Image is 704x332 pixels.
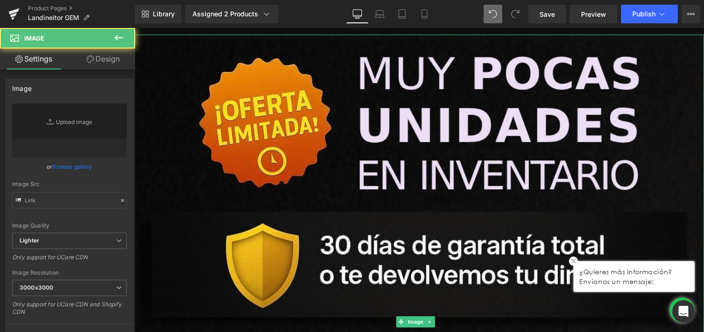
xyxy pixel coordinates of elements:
button: Publish [621,5,678,23]
a: Browse gallery [53,159,92,175]
span: Publish [632,10,656,18]
span: Landineitor GEM [28,14,79,21]
div: Only support for UCare CDN [12,254,127,267]
a: Expand / Collapse [291,288,301,299]
span: Image [24,35,44,42]
button: More [682,5,700,23]
span: Save [540,9,555,19]
a: Product Pages [28,5,135,12]
a: Preview [570,5,617,23]
div: Image Resolution [12,270,127,276]
span: Preview [581,9,606,19]
b: Lighter [20,237,39,244]
a: New Library [135,5,181,23]
a: Laptop [369,5,391,23]
a: Design [69,48,137,69]
span: Image [271,288,291,299]
div: Image Quality [12,222,127,229]
b: 3000x3000 [20,284,53,291]
a: Tablet [391,5,413,23]
div: Only support for UCare CDN and Shopify CDN [12,301,127,322]
a: Desktop [346,5,369,23]
input: Link [12,192,127,208]
div: Open Intercom Messenger [672,300,695,323]
a: Mobile [413,5,436,23]
div: Assigned 2 Products [192,9,271,19]
span: Library [153,10,175,18]
div: or [12,162,127,172]
button: Undo [484,5,502,23]
div: Image Src [12,181,127,187]
button: Redo [506,5,525,23]
div: Image [12,79,32,92]
p: ¿Quieres más información? Envíanos un mensaje: [444,239,554,258]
